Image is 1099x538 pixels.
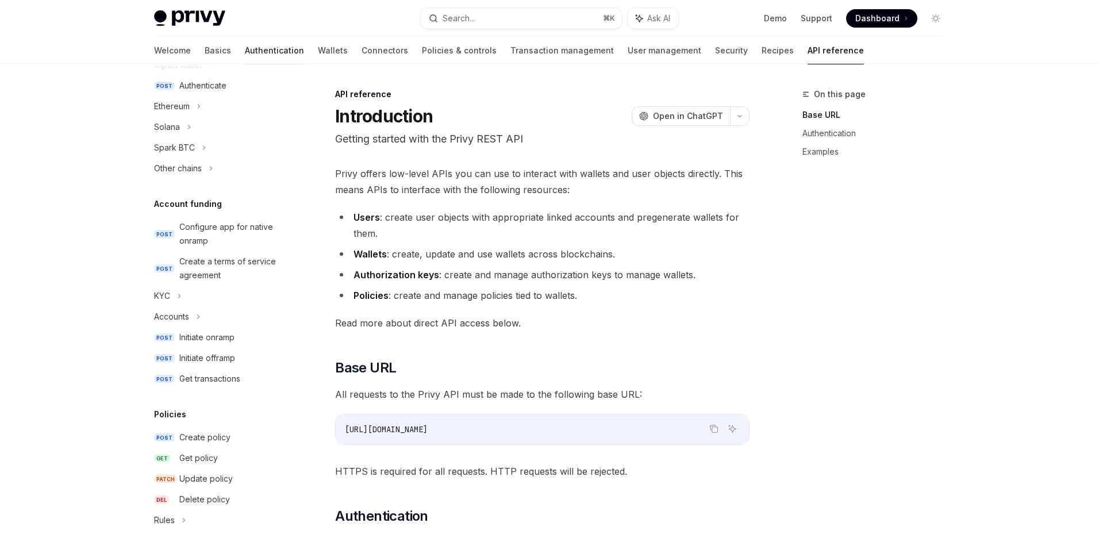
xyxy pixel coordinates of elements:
span: POST [154,333,175,342]
div: Get policy [179,451,218,465]
a: User management [628,37,701,64]
a: Wallets [318,37,348,64]
span: POST [154,230,175,239]
strong: Wallets [353,248,387,260]
button: Open in ChatGPT [632,106,730,126]
a: Basics [205,37,231,64]
img: light logo [154,10,225,26]
a: POSTCreate a terms of service agreement [145,251,292,286]
strong: Users [353,212,380,223]
button: Ask AI [628,8,678,29]
div: Authenticate [179,79,226,93]
a: GETGet policy [145,448,292,468]
a: POSTInitiate offramp [145,348,292,368]
h5: Account funding [154,197,222,211]
li: : create and manage policies tied to wallets. [335,287,750,303]
a: Connectors [362,37,408,64]
span: Privy offers low-level APIs you can use to interact with wallets and user objects directly. This ... [335,166,750,198]
a: POSTGet transactions [145,368,292,389]
h1: Introduction [335,106,433,126]
div: Spark BTC [154,141,195,155]
span: HTTPS is required for all requests. HTTP requests will be rejected. [335,463,750,479]
span: Dashboard [855,13,900,24]
span: GET [154,454,170,463]
p: Getting started with the Privy REST API [335,131,750,147]
span: POST [154,375,175,383]
a: API reference [808,37,864,64]
span: ⌘ K [603,14,615,23]
div: Create a terms of service agreement [179,255,285,282]
span: Open in ChatGPT [653,110,723,122]
div: Create policy [179,431,230,444]
div: Solana [154,120,180,134]
div: KYC [154,289,170,303]
span: [URL][DOMAIN_NAME] [345,424,428,435]
div: Accounts [154,310,189,324]
a: Examples [802,143,954,161]
button: Copy the contents from the code block [706,421,721,436]
span: Authentication [335,507,428,525]
strong: Policies [353,290,389,301]
a: Dashboard [846,9,917,28]
div: Configure app for native onramp [179,220,285,248]
div: Update policy [179,472,233,486]
div: Initiate onramp [179,331,235,344]
a: Transaction management [510,37,614,64]
button: Search...⌘K [421,8,622,29]
span: All requests to the Privy API must be made to the following base URL: [335,386,750,402]
span: Read more about direct API access below. [335,315,750,331]
li: : create and manage authorization keys to manage wallets. [335,267,750,283]
a: Recipes [762,37,794,64]
span: POST [154,354,175,363]
a: POSTAuthenticate [145,75,292,96]
a: Support [801,13,832,24]
span: Ask AI [647,13,670,24]
span: On this page [814,87,866,101]
h5: Policies [154,408,186,421]
a: Authentication [802,124,954,143]
a: POSTInitiate onramp [145,327,292,348]
a: Welcome [154,37,191,64]
a: POSTConfigure app for native onramp [145,217,292,251]
span: PATCH [154,475,177,483]
span: POST [154,433,175,442]
button: Toggle dark mode [927,9,945,28]
span: DEL [154,495,169,504]
div: Ethereum [154,99,190,113]
a: POSTCreate policy [145,427,292,448]
div: Rules [154,513,175,527]
span: POST [154,82,175,90]
div: Other chains [154,162,202,175]
div: Delete policy [179,493,230,506]
li: : create user objects with appropriate linked accounts and pregenerate wallets for them. [335,209,750,241]
a: PATCHUpdate policy [145,468,292,489]
div: Get transactions [179,372,240,386]
div: Search... [443,11,475,25]
a: Demo [764,13,787,24]
div: API reference [335,89,750,100]
span: POST [154,264,175,273]
a: Security [715,37,748,64]
a: DELDelete policy [145,489,292,510]
li: : create, update and use wallets across blockchains. [335,246,750,262]
a: Base URL [802,106,954,124]
a: Policies & controls [422,37,497,64]
strong: Authorization keys [353,269,439,280]
button: Ask AI [725,421,740,436]
div: Initiate offramp [179,351,235,365]
a: Authentication [245,37,304,64]
span: Base URL [335,359,396,377]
